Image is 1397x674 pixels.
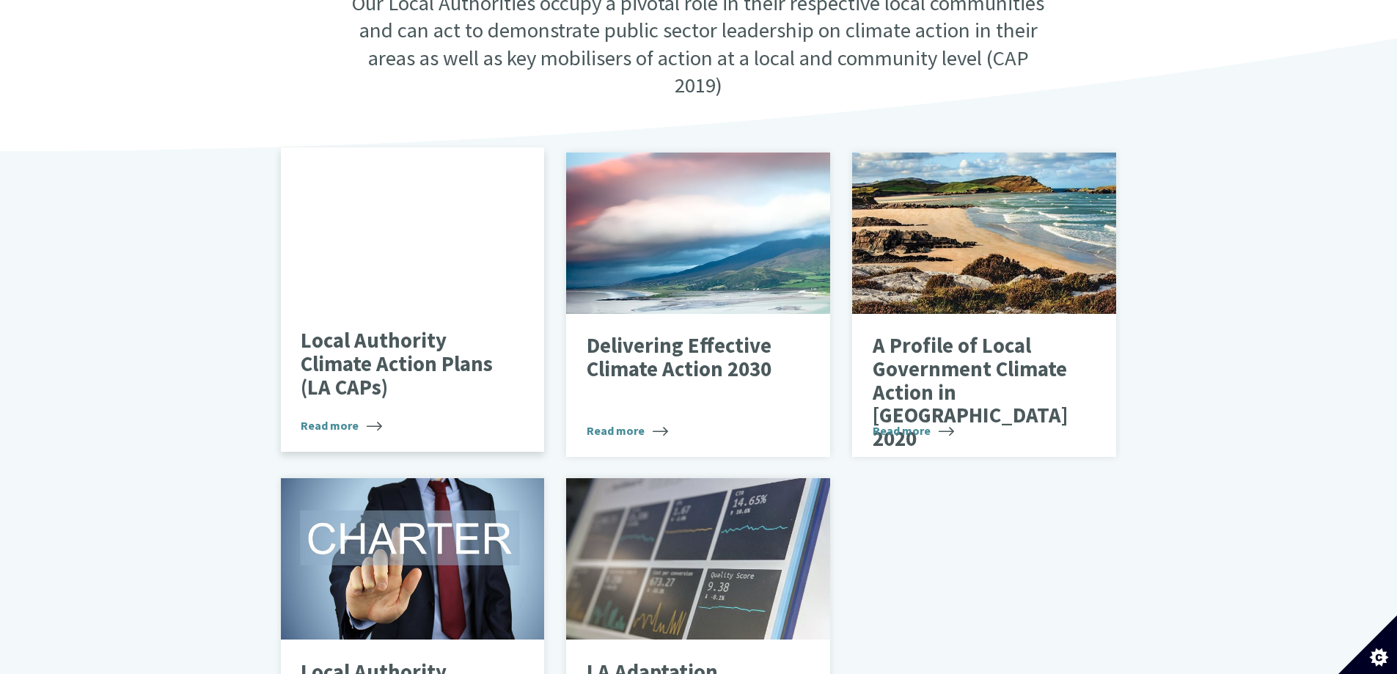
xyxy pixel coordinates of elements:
span: Read more [873,422,954,439]
button: Set cookie preferences [1338,615,1397,674]
span: Read more [301,417,382,434]
p: A Profile of Local Government Climate Action in [GEOGRAPHIC_DATA] 2020 [873,334,1074,450]
a: Delivering Effective Climate Action 2030 Read more [566,153,830,458]
p: Delivering Effective Climate Action 2030 [587,334,788,381]
a: Local Authority Climate Action Plans (LA CAPs) Read more [281,147,545,453]
p: Local Authority Climate Action Plans (LA CAPs) [301,329,502,399]
span: Read more [587,422,668,439]
a: A Profile of Local Government Climate Action in [GEOGRAPHIC_DATA] 2020 Read more [852,153,1116,458]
